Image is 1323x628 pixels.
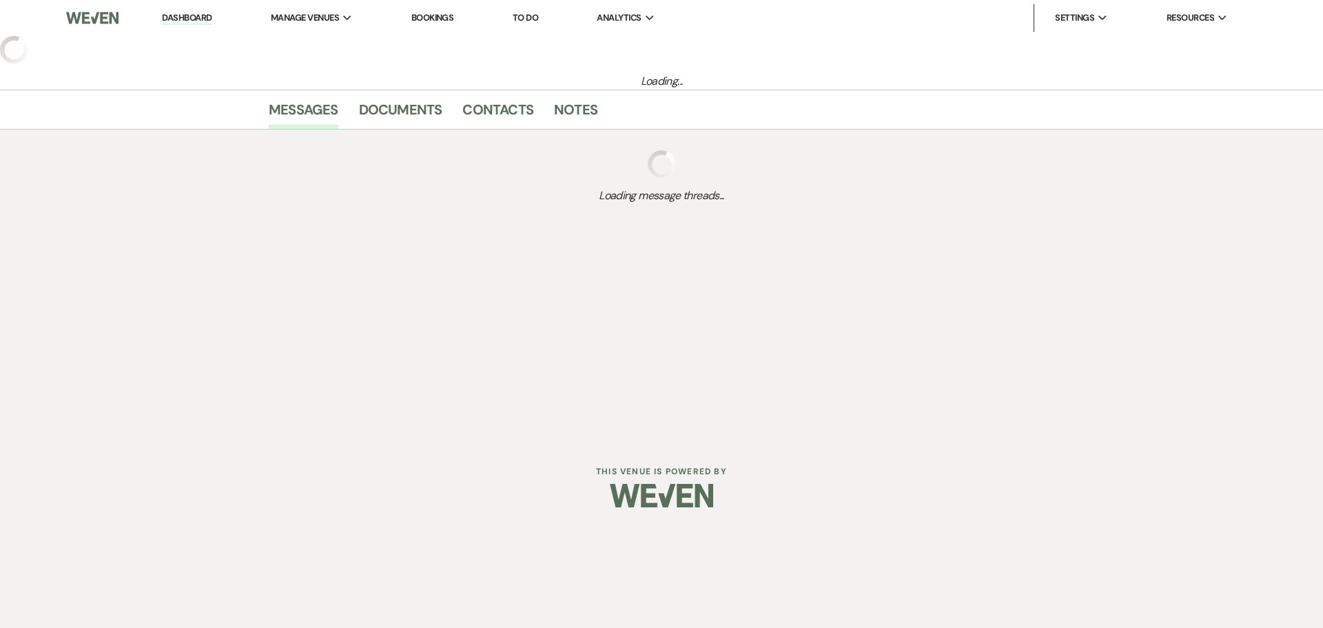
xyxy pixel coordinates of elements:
[1167,11,1214,25] span: Resources
[1055,11,1094,25] span: Settings
[359,99,442,129] a: Documents
[554,99,597,129] a: Notes
[271,11,339,25] span: Manage Venues
[610,472,713,520] img: Weven Logo
[162,12,212,25] a: Dashboard
[411,12,454,23] a: Bookings
[597,11,641,25] span: Analytics
[648,150,675,178] img: loading spinner
[513,12,538,23] a: To Do
[462,99,533,129] a: Contacts
[66,3,119,32] img: Weven Logo
[269,188,1054,204] span: Loading message threads...
[269,99,338,129] a: Messages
